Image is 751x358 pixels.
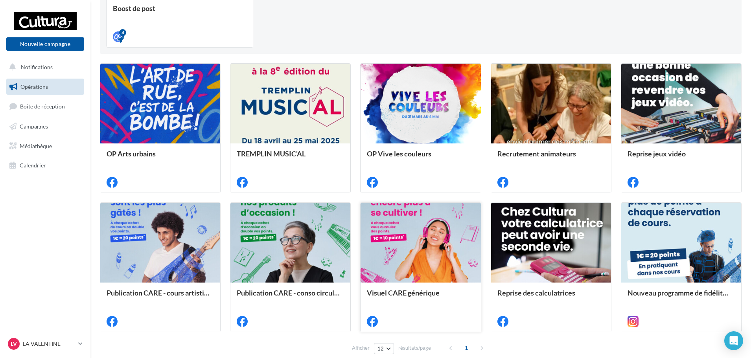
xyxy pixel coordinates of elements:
[20,103,65,110] span: Boîte de réception
[367,150,474,165] div: OP Vive les couleurs
[460,341,473,354] span: 1
[237,150,344,165] div: TREMPLIN MUSIC'AL
[119,29,126,36] div: 4
[23,340,75,348] p: LA VALENTINE
[398,344,431,352] span: résultats/page
[497,150,605,165] div: Recrutement animateurs
[107,150,214,165] div: OP Arts urbains
[5,59,83,75] button: Notifications
[6,37,84,51] button: Nouvelle campagne
[374,343,394,354] button: 12
[367,289,474,305] div: Visuel CARE générique
[20,162,46,169] span: Calendrier
[5,138,86,154] a: Médiathèque
[20,142,52,149] span: Médiathèque
[5,118,86,135] a: Campagnes
[6,336,84,351] a: LV LA VALENTINE
[352,344,370,352] span: Afficher
[237,289,344,305] div: Publication CARE - conso circulaire
[497,289,605,305] div: Reprise des calculatrices
[20,83,48,90] span: Opérations
[11,340,17,348] span: LV
[628,289,735,305] div: Nouveau programme de fidélité - Cours
[628,150,735,165] div: Reprise jeux vidéo
[5,98,86,115] a: Boîte de réception
[5,157,86,174] a: Calendrier
[113,4,247,20] div: Boost de post
[724,331,743,350] div: Open Intercom Messenger
[21,64,53,70] span: Notifications
[377,345,384,352] span: 12
[107,289,214,305] div: Publication CARE - cours artistiques et musicaux
[20,123,48,130] span: Campagnes
[5,79,86,95] a: Opérations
